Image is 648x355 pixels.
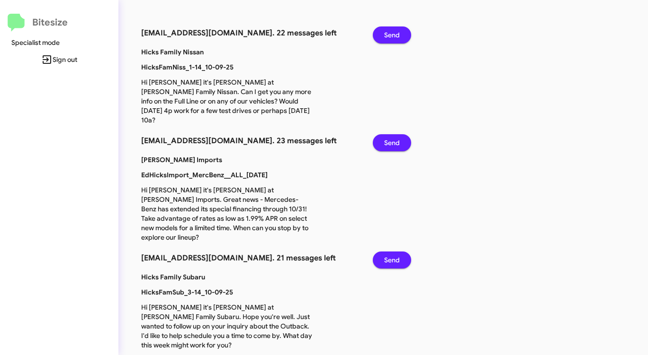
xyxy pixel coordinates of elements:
b: Hicks Family Subaru [141,273,205,281]
button: Send [373,134,411,151]
p: Hi [PERSON_NAME] it's [PERSON_NAME] at [PERSON_NAME] Family Nissan. Can I get you any more info o... [134,78,319,125]
h3: [EMAIL_ADDRESS][DOMAIN_NAME]. 21 messages left [141,251,359,265]
span: Send [384,251,400,268]
button: Send [373,251,411,268]
b: [PERSON_NAME] Imports [141,156,222,164]
b: HicksFamSub_3-14_10-09-25 [141,288,233,296]
span: Send [384,26,400,43]
span: Sign out [8,51,111,68]
b: HicksFamNiss_1-14_10-09-25 [141,63,234,71]
span: Send [384,134,400,151]
button: Send [373,26,411,43]
a: Bitesize [8,14,68,32]
h3: [EMAIL_ADDRESS][DOMAIN_NAME]. 22 messages left [141,26,359,40]
p: Hi [PERSON_NAME] it's [PERSON_NAME] at [PERSON_NAME] Family Subaru. Hope you're well. Just wanted... [134,303,319,350]
p: Hi [PERSON_NAME] it's [PERSON_NAME] at [PERSON_NAME] Imports. Great news - Mercedes-Benz has exte... [134,185,319,242]
h3: [EMAIL_ADDRESS][DOMAIN_NAME]. 23 messages left [141,134,359,147]
b: Hicks Family Nissan [141,48,204,56]
b: EdHicksImport_MercBenz__ALL_[DATE] [141,171,268,179]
